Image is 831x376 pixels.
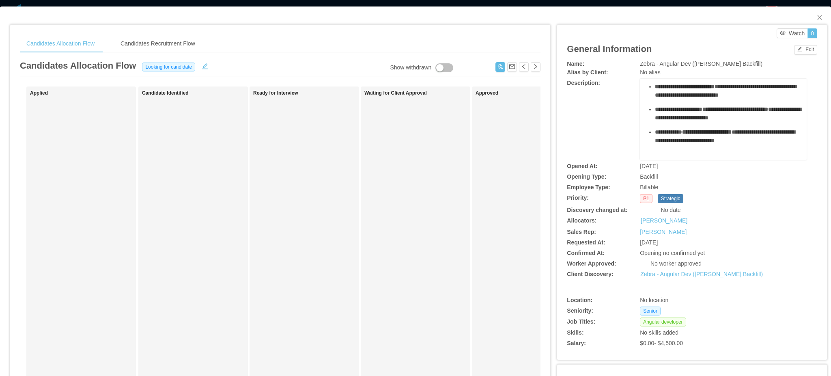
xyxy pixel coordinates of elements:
[390,63,431,72] div: Show withdrawn
[640,318,686,326] span: Angular developer
[567,80,600,86] b: Description:
[20,35,101,53] div: Candidates Allocation Flow
[640,340,683,346] span: $0.00 - $4,500.00
[640,61,762,67] span: Zebra - Angular Dev ([PERSON_NAME] Backfill)
[640,229,687,235] a: [PERSON_NAME]
[364,90,478,96] h1: Waiting for Client Approval
[650,260,702,267] span: No worker approved
[567,318,595,325] b: Job Titles:
[640,69,661,76] span: No alias
[567,194,589,201] b: Priority:
[640,307,661,315] span: Senior
[476,90,589,96] h1: Approved
[142,90,256,96] h1: Candidate Identified
[142,63,195,71] span: Looking for candidate
[567,229,596,235] b: Sales Rep:
[567,297,592,303] b: Location:
[567,271,613,277] b: Client Discovery:
[640,329,678,336] span: No skills added
[198,61,211,69] button: icon: edit
[808,6,831,29] button: Close
[567,307,593,314] b: Seniority:
[640,79,807,160] div: rdw-wrapper
[641,216,687,225] a: [PERSON_NAME]
[807,28,817,38] button: 0
[567,207,627,213] b: Discovery changed at:
[567,260,616,267] b: Worker Approved:
[640,250,705,256] span: Opening no confirmed yet
[567,173,606,180] b: Opening Type:
[253,90,367,96] h1: Ready for Interview
[640,163,658,169] span: [DATE]
[816,14,823,21] i: icon: close
[567,61,584,67] b: Name:
[567,217,596,224] b: Allocators:
[567,184,610,190] b: Employee Type:
[507,62,517,72] button: icon: mail
[531,62,540,72] button: icon: right
[640,271,763,277] a: Zebra - Angular Dev ([PERSON_NAME] Backfill)
[640,239,658,246] span: [DATE]
[567,250,605,256] b: Confirmed At:
[114,35,202,53] div: Candidates Recruitment Flow
[20,59,136,72] article: Candidates Allocation Flow
[567,239,605,246] b: Requested At:
[567,69,608,76] b: Alias by Client:
[794,45,817,55] button: icon: editEdit
[640,296,765,305] div: No location
[640,173,658,180] span: Backfill
[30,90,144,96] h1: Applied
[567,163,597,169] b: Opened At:
[567,42,652,56] article: General Information
[640,184,658,190] span: Billable
[777,28,808,38] button: icon: eyeWatch
[658,194,683,203] span: Strategic
[567,329,583,336] b: Skills:
[495,62,505,72] button: icon: usergroup-add
[640,194,652,203] span: P1
[519,62,529,72] button: icon: left
[567,340,586,346] b: Salary:
[661,207,681,213] span: No date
